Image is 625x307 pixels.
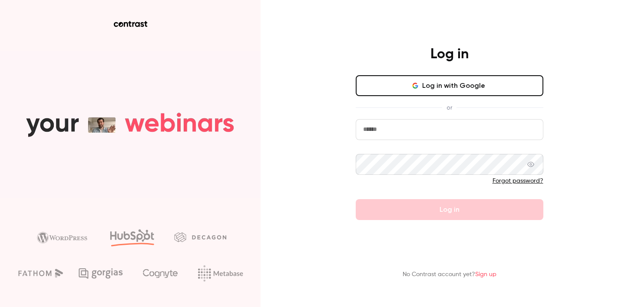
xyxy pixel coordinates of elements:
[493,178,543,184] a: Forgot password?
[475,271,496,277] a: Sign up
[174,232,226,242] img: decagon
[356,75,543,96] button: Log in with Google
[430,46,469,63] h4: Log in
[442,103,456,112] span: or
[403,270,496,279] p: No Contrast account yet?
